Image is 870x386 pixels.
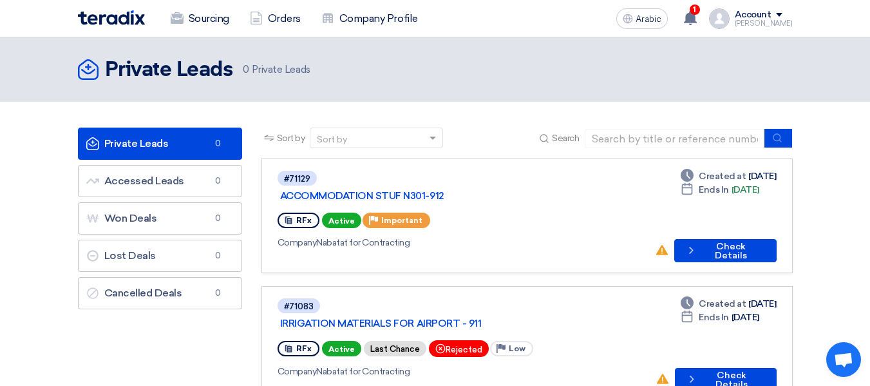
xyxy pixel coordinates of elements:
font: Company [278,237,317,248]
a: Orders [240,5,311,33]
font: Accessed Leads [104,175,184,187]
font: Account [735,9,771,20]
button: Arabic [616,8,668,29]
font: 1 [693,5,696,14]
font: Search [552,133,579,144]
font: Important [381,216,422,225]
font: 0 [215,213,221,223]
font: Company [278,366,317,377]
font: Rejected [446,345,482,354]
font: [DATE] [748,171,776,182]
font: Created at [699,298,746,309]
font: #71129 [284,174,310,184]
font: #71083 [284,302,314,311]
font: [DATE] [748,298,776,309]
font: [DATE] [732,312,759,323]
font: Sort by [317,134,347,145]
a: IRRIGATION MATERIALS FOR AIRPORT - 911 [280,318,602,329]
font: Private Leads [105,60,233,81]
a: Won Deals0 [78,202,242,235]
font: RFx [296,344,312,353]
font: Ends In [699,184,729,195]
font: Last Chance [370,344,420,354]
font: Active [328,345,355,354]
font: Company Profile [339,12,418,24]
font: ACCOMMODATION STUF N301-912 [280,190,444,202]
font: Ends In [699,312,729,323]
a: Open chat [826,342,861,377]
font: IRRIGATION MATERIALS FOR AIRPORT - 911 [280,318,482,329]
font: Nabatat for Contracting [316,237,410,248]
font: [DATE] [732,184,759,195]
font: 0 [243,64,249,75]
font: Sort by [277,133,305,144]
a: ACCOMMODATION STUF N301-912 [280,190,602,202]
font: Cancelled Deals [104,287,182,299]
font: Active [328,217,355,226]
font: Lost Deals [104,249,156,262]
font: RFx [296,216,312,225]
font: Private Leads [104,137,169,150]
font: 0 [215,251,221,260]
a: Accessed Leads0 [78,165,242,197]
font: 0 [215,139,221,148]
a: Cancelled Deals0 [78,277,242,309]
button: Check Details [674,239,777,262]
font: Check Details [715,241,747,261]
img: profile_test.png [709,8,730,29]
a: Private Leads0 [78,128,242,160]
img: Teradix logo [78,10,145,25]
font: Low [509,344,525,353]
a: Lost Deals0 [78,240,242,272]
font: 0 [215,176,221,186]
font: Nabatat for Contracting [316,366,410,377]
font: Private Leads [252,64,310,75]
font: [PERSON_NAME] [735,19,793,28]
font: Won Deals [104,212,157,224]
font: 0 [215,288,221,298]
font: Created at [699,171,746,182]
font: Orders [268,12,301,24]
font: Arabic [636,14,661,24]
a: Sourcing [160,5,240,33]
input: Search by title or reference number [585,129,765,148]
font: Sourcing [189,12,229,24]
